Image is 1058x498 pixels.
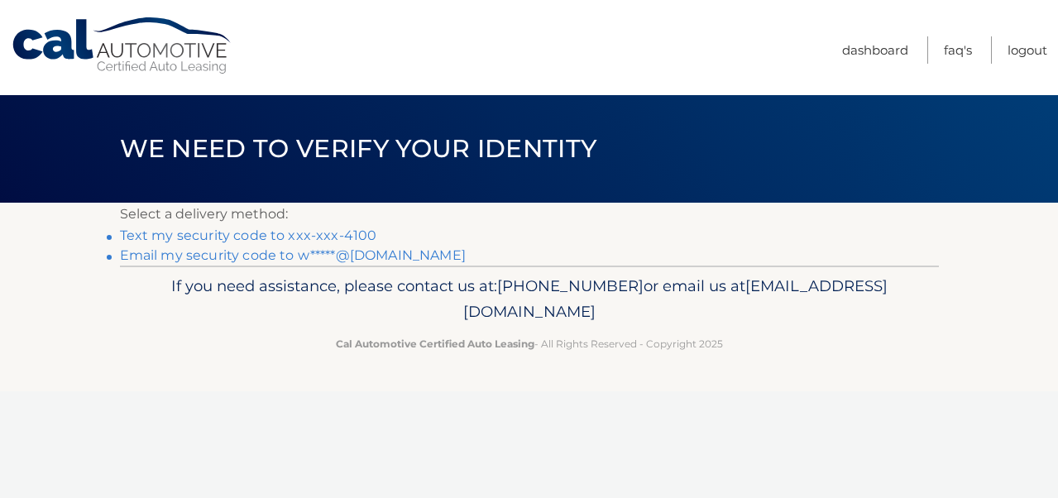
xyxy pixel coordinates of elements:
[131,335,928,352] p: - All Rights Reserved - Copyright 2025
[1008,36,1047,64] a: Logout
[497,276,644,295] span: [PHONE_NUMBER]
[131,273,928,326] p: If you need assistance, please contact us at: or email us at
[120,227,377,243] a: Text my security code to xxx-xxx-4100
[120,203,939,226] p: Select a delivery method:
[944,36,972,64] a: FAQ's
[120,133,597,164] span: We need to verify your identity
[120,247,466,263] a: Email my security code to w*****@[DOMAIN_NAME]
[336,338,534,350] strong: Cal Automotive Certified Auto Leasing
[842,36,908,64] a: Dashboard
[11,17,234,75] a: Cal Automotive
